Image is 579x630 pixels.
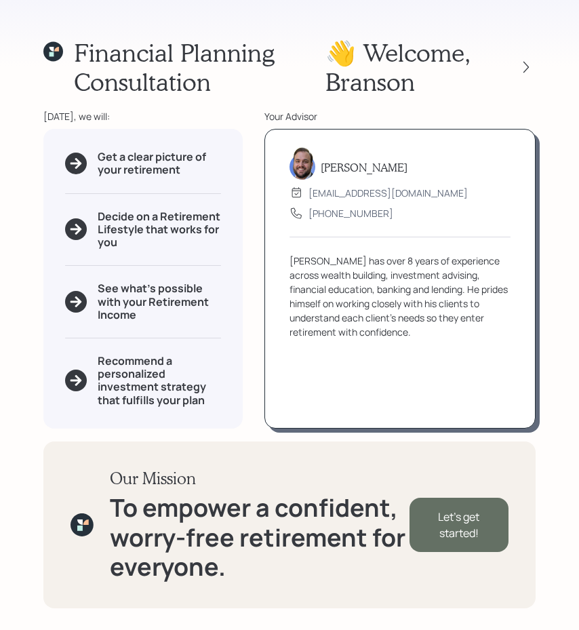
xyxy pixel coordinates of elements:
[98,210,221,250] h5: Decide on a Retirement Lifestyle that works for you
[308,186,468,200] div: [EMAIL_ADDRESS][DOMAIN_NAME]
[110,493,410,581] h1: To empower a confident, worry-free retirement for everyone.
[321,161,407,174] h5: [PERSON_NAME]
[98,355,221,407] h5: Recommend a personalized investment strategy that fulfills your plan
[264,109,536,123] div: Your Advisor
[98,151,221,176] h5: Get a clear picture of your retirement
[308,206,393,220] div: [PHONE_NUMBER]
[325,38,492,96] h1: 👋 Welcome , Branson
[43,109,243,123] div: [DATE], we will:
[110,469,410,488] h3: Our Mission
[289,147,315,180] img: james-distasi-headshot.png
[74,38,325,96] h1: Financial Planning Consultation
[289,254,511,339] div: [PERSON_NAME] has over 8 years of experience across wealth building, investment advising, financi...
[98,282,221,321] h5: See what's possible with your Retirement Income
[410,498,508,552] div: Let's get started!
